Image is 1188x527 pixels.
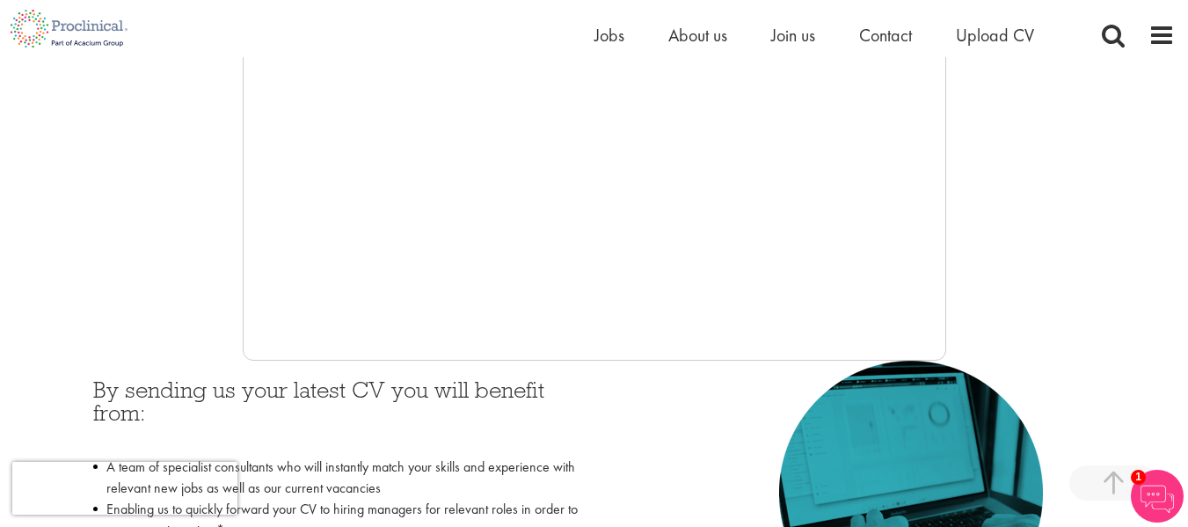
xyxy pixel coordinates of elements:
[93,457,581,499] li: A team of specialist consultants who will instantly match your skills and experience with relevan...
[1131,470,1146,485] span: 1
[594,24,624,47] a: Jobs
[93,378,581,448] h3: By sending us your latest CV you will benefit from:
[771,24,815,47] a: Join us
[668,24,727,47] a: About us
[859,24,912,47] a: Contact
[956,24,1034,47] a: Upload CV
[1131,470,1184,523] img: Chatbot
[12,462,237,515] iframe: reCAPTCHA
